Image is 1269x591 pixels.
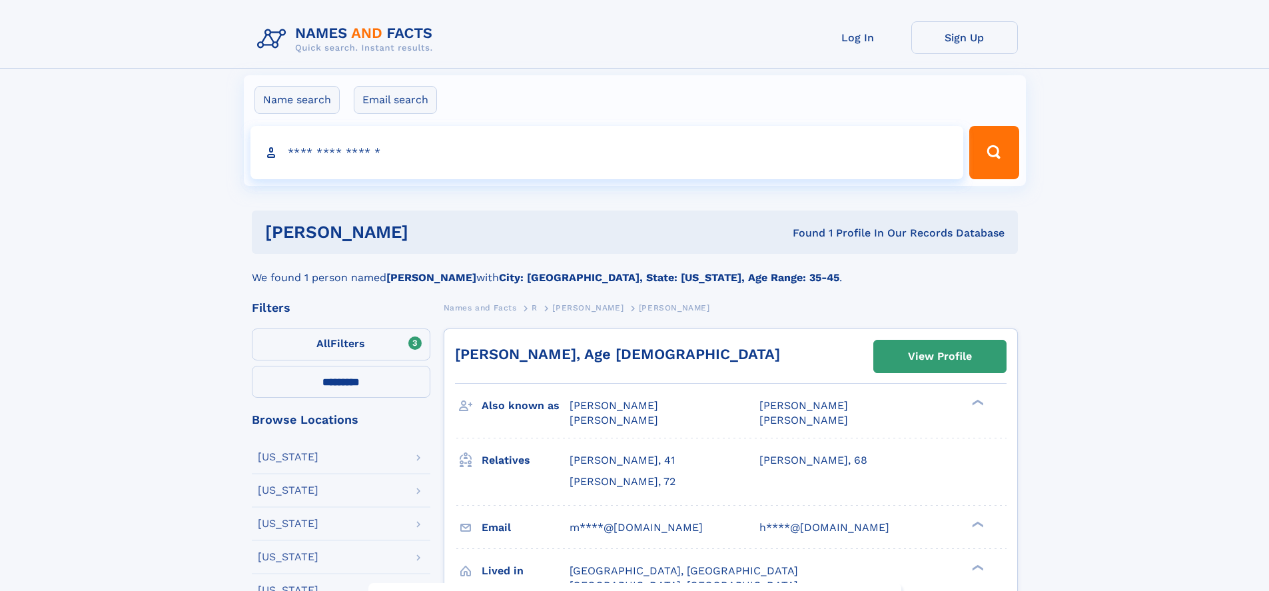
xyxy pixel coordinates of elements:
[252,302,430,314] div: Filters
[552,303,624,312] span: [PERSON_NAME]
[258,452,318,462] div: [US_STATE]
[252,21,444,57] img: Logo Names and Facts
[600,226,1005,241] div: Found 1 Profile In Our Records Database
[250,126,964,179] input: search input
[316,337,330,350] span: All
[759,453,867,468] a: [PERSON_NAME], 68
[444,299,517,316] a: Names and Facts
[639,303,710,312] span: [PERSON_NAME]
[874,340,1006,372] a: View Profile
[254,86,340,114] label: Name search
[908,341,972,372] div: View Profile
[482,516,570,539] h3: Email
[252,254,1018,286] div: We found 1 person named with .
[911,21,1018,54] a: Sign Up
[532,303,538,312] span: R
[570,453,675,468] a: [PERSON_NAME], 41
[969,563,985,572] div: ❯
[258,518,318,529] div: [US_STATE]
[265,224,601,241] h1: [PERSON_NAME]
[969,126,1019,179] button: Search Button
[552,299,624,316] a: [PERSON_NAME]
[759,414,848,426] span: [PERSON_NAME]
[258,485,318,496] div: [US_STATE]
[482,449,570,472] h3: Relatives
[499,271,839,284] b: City: [GEOGRAPHIC_DATA], State: [US_STATE], Age Range: 35-45
[805,21,911,54] a: Log In
[455,346,780,362] a: [PERSON_NAME], Age [DEMOGRAPHIC_DATA]
[482,560,570,582] h3: Lived in
[570,564,798,577] span: [GEOGRAPHIC_DATA], [GEOGRAPHIC_DATA]
[482,394,570,417] h3: Also known as
[532,299,538,316] a: R
[570,414,658,426] span: [PERSON_NAME]
[570,474,675,489] a: [PERSON_NAME], 72
[252,328,430,360] label: Filters
[252,414,430,426] div: Browse Locations
[969,520,985,528] div: ❯
[570,399,658,412] span: [PERSON_NAME]
[386,271,476,284] b: [PERSON_NAME]
[969,398,985,407] div: ❯
[759,399,848,412] span: [PERSON_NAME]
[258,552,318,562] div: [US_STATE]
[354,86,437,114] label: Email search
